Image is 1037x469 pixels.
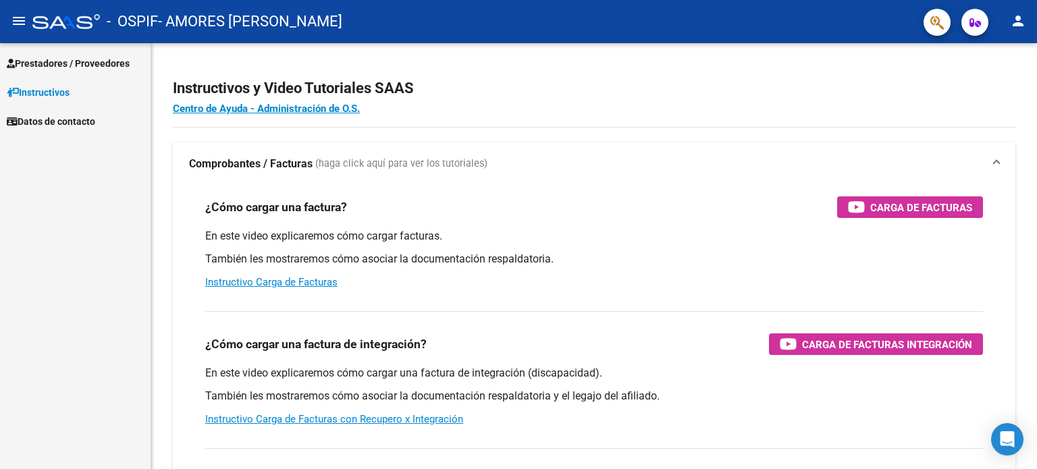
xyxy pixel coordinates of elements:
button: Carga de Facturas Integración [769,333,983,355]
span: Instructivos [7,85,70,100]
strong: Comprobantes / Facturas [189,157,313,171]
span: (haga click aquí para ver los tutoriales) [315,157,487,171]
mat-icon: menu [11,13,27,29]
p: En este video explicaremos cómo cargar facturas. [205,229,983,244]
h2: Instructivos y Video Tutoriales SAAS [173,76,1015,101]
mat-icon: person [1010,13,1026,29]
span: - AMORES [PERSON_NAME] [158,7,342,36]
p: En este video explicaremos cómo cargar una factura de integración (discapacidad). [205,366,983,381]
a: Instructivo Carga de Facturas con Recupero x Integración [205,413,463,425]
a: Instructivo Carga de Facturas [205,276,338,288]
span: Carga de Facturas [870,199,972,216]
p: También les mostraremos cómo asociar la documentación respaldatoria. [205,252,983,267]
p: También les mostraremos cómo asociar la documentación respaldatoria y el legajo del afiliado. [205,389,983,404]
span: Datos de contacto [7,114,95,129]
h3: ¿Cómo cargar una factura de integración? [205,335,427,354]
span: Prestadores / Proveedores [7,56,130,71]
a: Centro de Ayuda - Administración de O.S. [173,103,360,115]
span: Carga de Facturas Integración [802,336,972,353]
mat-expansion-panel-header: Comprobantes / Facturas (haga click aquí para ver los tutoriales) [173,142,1015,186]
button: Carga de Facturas [837,196,983,218]
h3: ¿Cómo cargar una factura? [205,198,347,217]
span: - OSPIF [107,7,158,36]
div: Open Intercom Messenger [991,423,1023,456]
